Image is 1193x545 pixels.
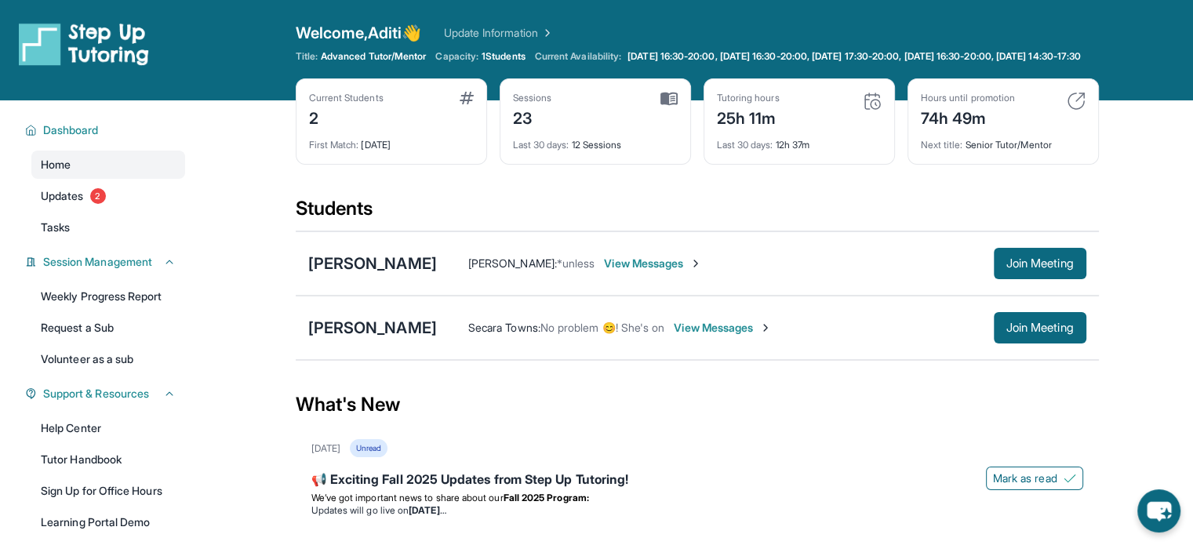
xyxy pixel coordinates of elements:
div: [PERSON_NAME] [308,253,437,274]
div: Senior Tutor/Mentor [921,129,1086,151]
a: Update Information [444,25,554,41]
div: Tutoring hours [717,92,780,104]
span: Advanced Tutor/Mentor [321,50,426,63]
a: [DATE] 16:30-20:00, [DATE] 16:30-20:00, [DATE] 17:30-20:00, [DATE] 16:30-20:00, [DATE] 14:30-17:30 [624,50,1084,63]
span: Secara Towns : [468,321,540,334]
button: Support & Resources [37,386,176,401]
button: chat-button [1137,489,1180,532]
img: logo [19,22,149,66]
span: Welcome, Aditi 👋 [296,22,422,44]
img: card [1067,92,1086,111]
img: card [460,92,474,104]
div: [DATE] [311,442,340,455]
span: Next title : [921,139,963,151]
div: 74h 49m [921,104,1015,129]
img: Chevron-Right [759,322,772,334]
div: Unread [350,439,387,457]
a: Sign Up for Office Hours [31,477,185,505]
span: 2 [90,188,106,204]
span: Join Meeting [1006,259,1074,268]
img: Mark as read [1064,472,1076,485]
li: Updates will go live on [311,504,1083,517]
div: 12 Sessions [513,129,678,151]
span: View Messages [604,256,702,271]
div: [DATE] [309,129,474,151]
img: card [863,92,882,111]
div: Hours until promotion [921,92,1015,104]
span: We’ve got important news to share about our [311,492,504,503]
span: First Match : [309,139,359,151]
span: Last 30 days : [717,139,773,151]
div: What's New [296,370,1099,439]
div: 25h 11m [717,104,780,129]
img: card [660,92,678,106]
span: Support & Resources [43,386,149,401]
div: 23 [513,104,552,129]
strong: [DATE] [409,504,446,516]
a: Tutor Handbook [31,445,185,474]
span: Tasks [41,220,70,235]
span: Updates [41,188,84,204]
div: 12h 37m [717,129,882,151]
div: [PERSON_NAME] [308,317,437,339]
span: Session Management [43,254,152,270]
span: [PERSON_NAME] : [468,256,557,270]
span: View Messages [674,320,772,336]
span: *unless [557,256,595,270]
a: Learning Portal Demo [31,508,185,536]
button: Session Management [37,254,176,270]
span: Current Availability: [535,50,621,63]
div: Students [296,196,1099,231]
span: Mark as read [993,471,1057,486]
div: Current Students [309,92,384,104]
strong: Fall 2025 Program: [504,492,589,503]
a: Request a Sub [31,314,185,342]
span: Home [41,157,71,173]
span: Join Meeting [1006,323,1074,332]
button: Join Meeting [994,312,1086,343]
span: Capacity: [435,50,478,63]
div: 📢 Exciting Fall 2025 Updates from Step Up Tutoring! [311,470,1083,492]
a: Help Center [31,414,185,442]
div: 2 [309,104,384,129]
span: [DATE] 16:30-20:00, [DATE] 16:30-20:00, [DATE] 17:30-20:00, [DATE] 16:30-20:00, [DATE] 14:30-17:30 [627,50,1081,63]
span: Title: [296,50,318,63]
a: Weekly Progress Report [31,282,185,311]
a: Updates2 [31,182,185,210]
button: Join Meeting [994,248,1086,279]
div: Sessions [513,92,552,104]
span: 1 Students [482,50,526,63]
button: Dashboard [37,122,176,138]
a: Home [31,151,185,179]
span: Last 30 days : [513,139,569,151]
span: No problem 😊! She's on [540,321,665,334]
img: Chevron-Right [689,257,702,270]
a: Volunteer as a sub [31,345,185,373]
button: Mark as read [986,467,1083,490]
img: Chevron Right [538,25,554,41]
a: Tasks [31,213,185,242]
span: Dashboard [43,122,99,138]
